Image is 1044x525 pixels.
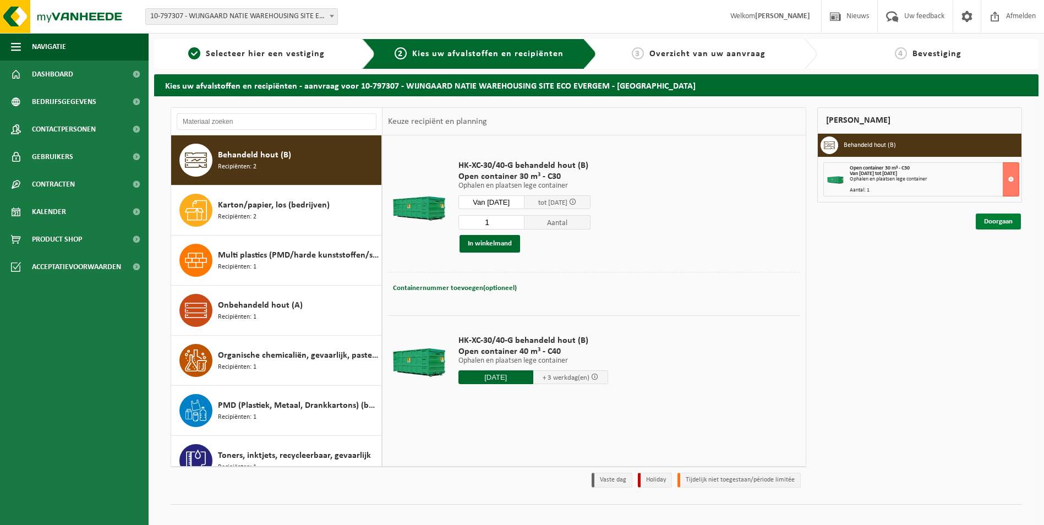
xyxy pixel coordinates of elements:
span: Containernummer toevoegen(optioneel) [393,285,517,292]
li: Tijdelijk niet toegestaan/période limitée [677,473,801,488]
button: Behandeld hout (B) Recipiënten: 2 [171,135,382,185]
span: Contracten [32,171,75,198]
button: PMD (Plastiek, Metaal, Drankkartons) (bedrijven) Recipiënten: 1 [171,386,382,436]
span: 1 [188,47,200,59]
a: Doorgaan [976,214,1021,229]
span: 3 [632,47,644,59]
span: Multi plastics (PMD/harde kunststoffen/spanbanden/EPS/folie naturel/folie gemengd) [218,249,379,262]
span: HK-XC-30/40-G behandeld hout (B) [458,160,591,171]
p: Ophalen en plaatsen lege container [458,357,608,365]
span: Recipiënten: 1 [218,462,256,473]
span: Dashboard [32,61,73,88]
span: Product Shop [32,226,82,253]
input: Selecteer datum [458,195,524,209]
span: Open container 30 m³ - C30 [850,165,910,171]
p: Ophalen en plaatsen lege container [458,182,591,190]
div: Aantal: 1 [850,188,1019,193]
button: Toners, inktjets, recycleerbaar, gevaarlijk Recipiënten: 1 [171,436,382,486]
span: Recipiënten: 2 [218,212,256,222]
span: Recipiënten: 2 [218,162,256,172]
span: 4 [895,47,907,59]
span: Behandeld hout (B) [218,149,291,162]
span: Karton/papier, los (bedrijven) [218,199,330,212]
span: 2 [395,47,407,59]
span: Recipiënten: 1 [218,312,256,322]
span: tot [DATE] [538,199,567,206]
button: Organische chemicaliën, gevaarlijk, pasteus Recipiënten: 1 [171,336,382,386]
div: Ophalen en plaatsen lege container [850,177,1019,182]
button: Onbehandeld hout (A) Recipiënten: 1 [171,286,382,336]
li: Holiday [638,473,672,488]
span: Recipiënten: 1 [218,362,256,373]
button: Containernummer toevoegen(optioneel) [392,281,518,296]
span: Kies uw afvalstoffen en recipiënten [412,50,564,58]
span: Bevestiging [912,50,961,58]
span: Onbehandeld hout (A) [218,299,303,312]
span: 10-797307 - WIJNGAARD NATIE WAREHOUSING SITE ECO EVERGEM - EVERGEM [145,8,338,25]
span: 10-797307 - WIJNGAARD NATIE WAREHOUSING SITE ECO EVERGEM - EVERGEM [146,9,337,24]
span: Acceptatievoorwaarden [32,253,121,281]
h2: Kies uw afvalstoffen en recipiënten - aanvraag voor 10-797307 - WIJNGAARD NATIE WAREHOUSING SITE ... [154,74,1038,96]
div: Keuze recipiënt en planning [382,108,493,135]
span: Overzicht van uw aanvraag [649,50,766,58]
button: Karton/papier, los (bedrijven) Recipiënten: 2 [171,185,382,236]
span: Contactpersonen [32,116,96,143]
span: Recipiënten: 1 [218,262,256,272]
a: 1Selecteer hier een vestiging [160,47,353,61]
span: Open container 30 m³ - C30 [458,171,591,182]
span: Selecteer hier een vestiging [206,50,325,58]
button: Multi plastics (PMD/harde kunststoffen/spanbanden/EPS/folie naturel/folie gemengd) Recipiënten: 1 [171,236,382,286]
input: Selecteer datum [458,370,533,384]
li: Vaste dag [592,473,632,488]
span: Recipiënten: 1 [218,412,256,423]
span: Navigatie [32,33,66,61]
h3: Behandeld hout (B) [844,136,896,154]
input: Materiaal zoeken [177,113,376,130]
strong: [PERSON_NAME] [755,12,810,20]
span: PMD (Plastiek, Metaal, Drankkartons) (bedrijven) [218,399,379,412]
span: Toners, inktjets, recycleerbaar, gevaarlijk [218,449,371,462]
span: Aantal [524,215,591,229]
strong: Van [DATE] tot [DATE] [850,171,897,177]
span: Kalender [32,198,66,226]
button: In winkelmand [460,235,520,253]
span: Open container 40 m³ - C40 [458,346,608,357]
span: Bedrijfsgegevens [32,88,96,116]
span: + 3 werkdag(en) [543,374,589,381]
span: Gebruikers [32,143,73,171]
span: Organische chemicaliën, gevaarlijk, pasteus [218,349,379,362]
span: HK-XC-30/40-G behandeld hout (B) [458,335,608,346]
div: [PERSON_NAME] [817,107,1022,134]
